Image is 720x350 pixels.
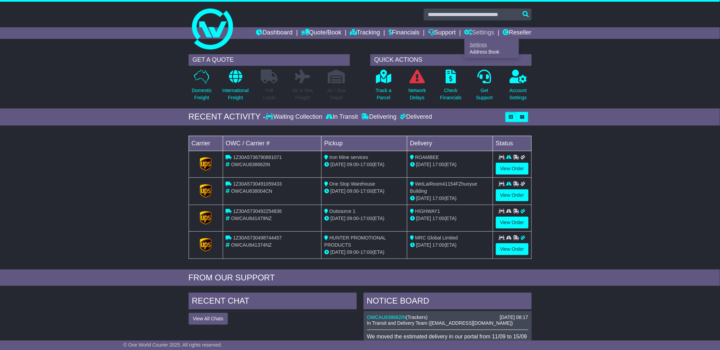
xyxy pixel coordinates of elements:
[330,188,345,194] span: [DATE]
[416,242,431,248] span: [DATE]
[361,188,372,194] span: 17:00
[327,87,346,101] p: Air / Sea Depot
[329,208,355,214] span: Outsource 1
[293,87,313,101] p: Air & Sea Freight
[330,162,345,167] span: [DATE]
[222,87,249,101] p: International Freight
[347,249,359,255] span: 09:00
[347,216,359,221] span: 09:00
[509,69,527,105] a: AccountSettings
[200,238,212,252] img: GetCarrierServiceLogo
[433,216,445,221] span: 17:00
[465,48,519,56] a: Address Book
[367,315,528,320] div: ( )
[398,113,432,121] div: Delivered
[329,181,375,187] span: One Stop Warehouse
[361,249,372,255] span: 17:00
[510,87,527,101] p: Account Settings
[329,155,368,160] span: Iron Mine services
[324,113,360,121] div: In Transit
[324,215,404,222] div: - (ETA)
[503,27,531,39] a: Reseller
[266,113,324,121] div: Waiting Collection
[350,27,380,39] a: Tracking
[415,235,458,240] span: MRC Global Limited
[324,249,404,256] div: - (ETA)
[416,162,431,167] span: [DATE]
[440,69,462,105] a: CheckFinancials
[464,39,519,58] div: Quote/Book
[222,69,249,105] a: InternationalFreight
[408,69,426,105] a: NetworkDelays
[415,208,440,214] span: HIGHWAY1
[433,242,445,248] span: 17:00
[233,208,282,214] span: 1Z30A5730492254836
[407,136,493,151] td: Delivery
[410,161,490,168] div: (ETA)
[410,242,490,249] div: (ETA)
[223,136,322,151] td: OWC / Carrier #
[301,27,341,39] a: Quote/Book
[330,249,345,255] span: [DATE]
[123,342,222,348] span: © One World Courier 2025. All rights reserved.
[440,87,462,101] p: Check Financials
[200,184,212,198] img: GetCarrierServiceLogo
[496,217,529,229] a: View Order
[233,235,282,240] span: 1Z30A5730498744457
[415,155,439,160] span: ROAMBEE
[410,181,477,194] span: WeiLaiRoom41154FZhuoyue Building
[370,54,532,66] div: QUICK ACTIONS
[189,136,223,151] td: Carrier
[231,188,272,194] span: OWCAU638004CN
[200,157,212,171] img: GetCarrierServiceLogo
[233,155,282,160] span: 1Z30A5736790881071
[416,195,431,201] span: [DATE]
[231,216,272,221] span: OWCAU641479NZ
[376,87,392,101] p: Track a Parcel
[347,188,359,194] span: 09:00
[191,69,212,105] a: DomesticFreight
[464,27,494,39] a: Settings
[367,315,406,320] a: OWCAU638662IN
[433,162,445,167] span: 17:00
[256,27,293,39] a: Dashboard
[189,273,532,283] div: FROM OUR SUPPORT
[322,136,407,151] td: Pickup
[200,211,212,225] img: GetCarrierServiceLogo
[364,293,532,311] div: NOTICE BOARD
[361,216,372,221] span: 17:00
[261,87,278,101] p: Full Loads
[465,41,519,48] a: Settings
[496,243,529,255] a: View Order
[233,181,282,187] span: 1Z30A5730491059433
[360,113,398,121] div: Delivering
[347,162,359,167] span: 09:00
[496,189,529,201] a: View Order
[433,195,445,201] span: 17:00
[389,27,420,39] a: Financials
[361,162,372,167] span: 17:00
[324,188,404,195] div: - (ETA)
[189,313,228,325] button: View All Chats
[410,195,490,202] div: (ETA)
[231,242,272,248] span: OWCAU641374NZ
[493,136,531,151] td: Status
[367,333,528,346] p: We moved the estimated delivery in our portal from 11/09 to 15/09 while waiting response from the...
[367,320,513,326] span: In Transit and Delivery Team ([EMAIL_ADDRESS][DOMAIN_NAME])
[496,163,529,175] a: View Order
[476,69,493,105] a: GetSupport
[192,87,212,101] p: Domestic Freight
[408,315,426,320] span: Trackers
[376,69,392,105] a: Track aParcel
[189,54,350,66] div: GET A QUOTE
[428,27,456,39] a: Support
[410,215,490,222] div: (ETA)
[189,293,357,311] div: RECENT CHAT
[330,216,345,221] span: [DATE]
[416,216,431,221] span: [DATE]
[476,87,493,101] p: Get Support
[324,235,386,248] span: HUNTER PROMOTIONAL PRODUCTS
[189,112,266,122] div: RECENT ACTIVITY -
[231,162,270,167] span: OWCAU638662IN
[500,315,528,320] div: [DATE] 08:17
